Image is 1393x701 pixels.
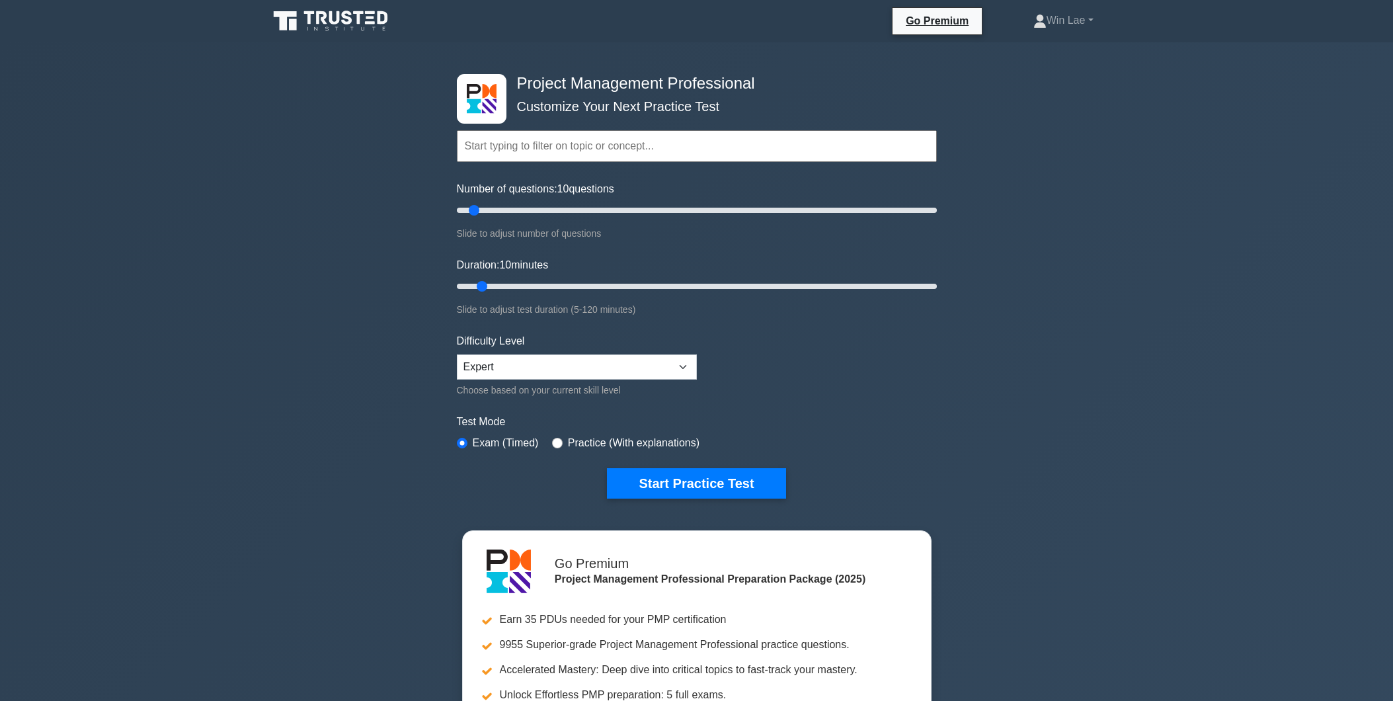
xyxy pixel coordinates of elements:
label: Practice (With explanations) [568,435,699,451]
input: Start typing to filter on topic or concept... [457,130,937,162]
label: Number of questions: questions [457,181,614,197]
span: 10 [499,259,511,270]
label: Duration: minutes [457,257,549,273]
h4: Project Management Professional [512,74,872,93]
label: Difficulty Level [457,333,525,349]
div: Slide to adjust number of questions [457,226,937,241]
a: Go Premium [898,13,976,29]
label: Test Mode [457,414,937,430]
label: Exam (Timed) [473,435,539,451]
span: 10 [557,183,569,194]
a: Win Lae [1002,7,1125,34]
div: Slide to adjust test duration (5-120 minutes) [457,302,937,317]
div: Choose based on your current skill level [457,382,697,398]
button: Start Practice Test [607,468,785,499]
